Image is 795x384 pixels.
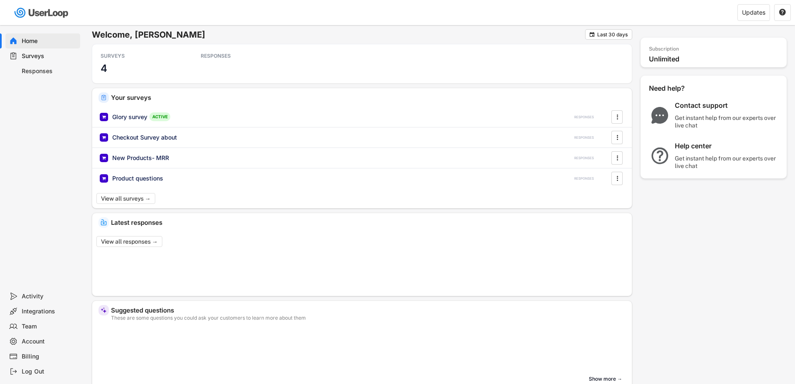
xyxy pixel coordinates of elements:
h3: 4 [101,62,107,75]
div: Log Out [22,368,77,376]
div: RESPONSES [574,135,594,140]
div: Account [22,338,77,346]
div: Billing [22,353,77,361]
div: Need help? [649,84,707,93]
div: Team [22,323,77,331]
div: RESPONSES [201,53,276,59]
div: Contact support [675,101,779,110]
div: Help center [675,142,779,150]
img: IncomingMajor.svg [101,219,107,226]
div: Get instant help from our experts over live chat [675,114,779,129]
div: Checkout Survey about [112,133,177,142]
h6: Welcome, [PERSON_NAME] [92,29,585,40]
div: RESPONSES [574,115,594,120]
text:  [616,133,618,142]
img: userloop-logo-01.svg [13,4,71,21]
img: ChatMajor.svg [649,107,671,124]
div: Home [22,37,77,45]
div: ACTIVE [149,112,170,121]
text:  [779,8,786,16]
button:  [613,111,621,123]
div: Responses [22,67,77,75]
button: View all responses → [96,236,162,247]
div: Updates [742,10,765,15]
button:  [613,131,621,144]
img: MagicMajor%20%28Purple%29.svg [101,307,107,313]
text:  [616,174,618,183]
button: View all surveys → [96,193,155,204]
div: Latest responses [111,219,626,226]
div: Surveys [22,52,77,60]
text:  [616,112,618,121]
div: RESPONSES [574,176,594,181]
button:  [613,172,621,185]
text:  [616,153,618,162]
div: RESPONSES [574,156,594,160]
div: Product questions [112,174,163,183]
button:  [779,9,786,16]
div: New Products- MRR [112,154,169,162]
text:  [590,31,595,38]
div: Suggested questions [111,307,626,313]
div: Activity [22,292,77,300]
button:  [589,31,595,38]
div: Last 30 days [597,32,628,37]
div: Your surveys [111,94,626,101]
div: Glory survey [112,113,147,121]
div: Subscription [649,46,679,53]
div: SURVEYS [101,53,176,59]
div: Integrations [22,308,77,315]
img: QuestionMarkInverseMajor.svg [649,147,671,164]
div: These are some questions you could ask your customers to learn more about them [111,315,626,320]
button:  [613,152,621,164]
div: Unlimited [649,55,782,64]
div: Get instant help from our experts over live chat [675,155,779,170]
